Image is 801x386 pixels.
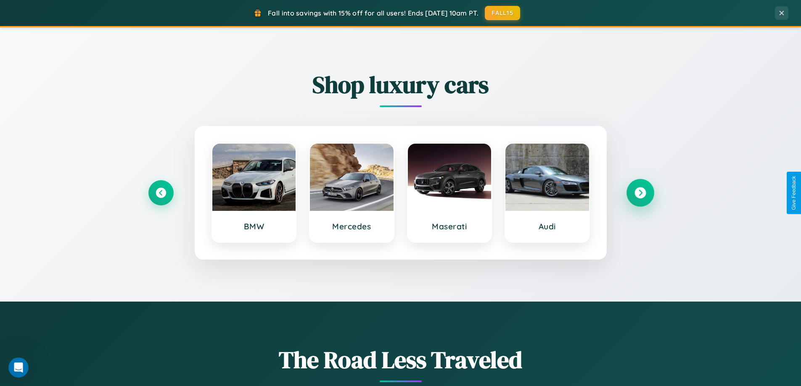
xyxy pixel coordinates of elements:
[318,221,385,231] h3: Mercedes
[268,9,478,17] span: Fall into savings with 15% off for all users! Ends [DATE] 10am PT.
[221,221,288,231] h3: BMW
[514,221,581,231] h3: Audi
[416,221,483,231] h3: Maserati
[148,68,653,101] h2: Shop luxury cars
[148,344,653,376] h1: The Road Less Traveled
[791,176,797,210] div: Give Feedback
[8,357,29,378] iframe: Intercom live chat
[485,6,520,20] button: FALL15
